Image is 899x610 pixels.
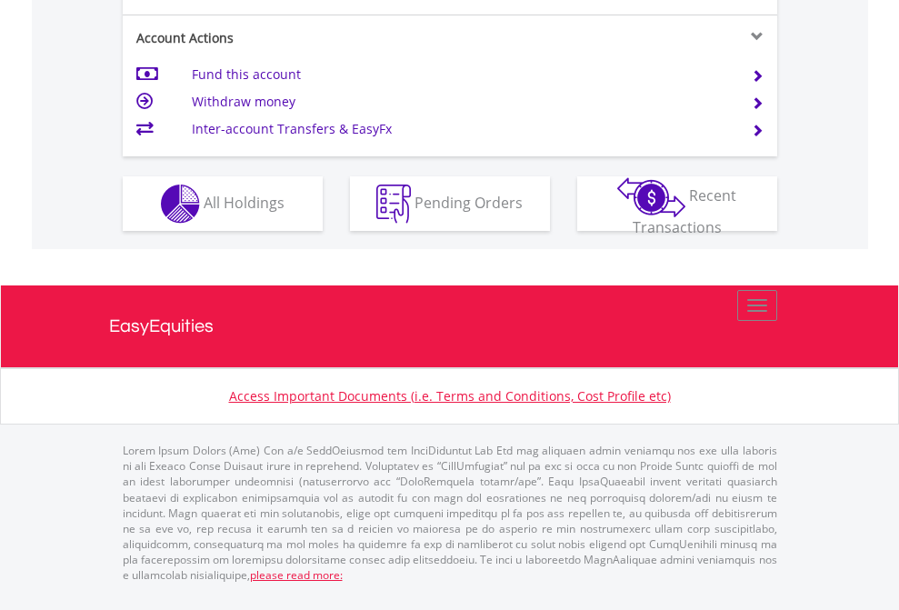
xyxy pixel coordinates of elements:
[192,61,729,88] td: Fund this account
[415,192,523,212] span: Pending Orders
[192,115,729,143] td: Inter-account Transfers & EasyFx
[376,185,411,224] img: pending_instructions-wht.png
[617,177,685,217] img: transactions-zar-wht.png
[577,176,777,231] button: Recent Transactions
[123,176,323,231] button: All Holdings
[123,29,450,47] div: Account Actions
[204,192,285,212] span: All Holdings
[350,176,550,231] button: Pending Orders
[161,185,200,224] img: holdings-wht.png
[250,567,343,583] a: please read more:
[123,443,777,583] p: Lorem Ipsum Dolors (Ame) Con a/e SeddOeiusmod tem InciDiduntut Lab Etd mag aliquaen admin veniamq...
[109,285,791,367] a: EasyEquities
[229,387,671,405] a: Access Important Documents (i.e. Terms and Conditions, Cost Profile etc)
[192,88,729,115] td: Withdraw money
